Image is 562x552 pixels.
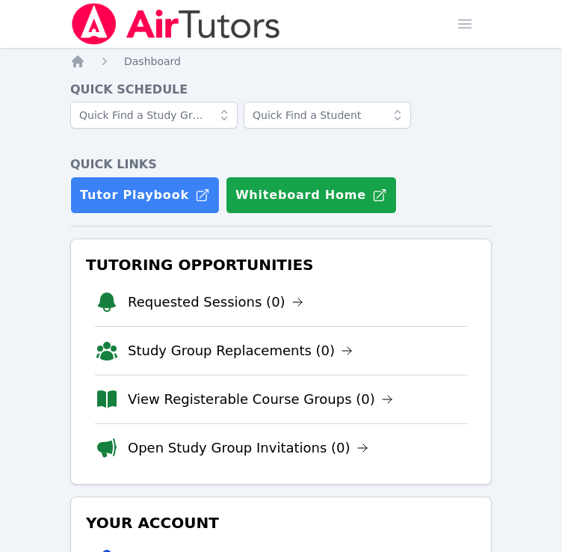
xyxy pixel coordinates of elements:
[226,177,397,214] button: Whiteboard Home
[83,251,479,278] h3: Tutoring Opportunities
[128,438,368,459] a: Open Study Group Invitations (0)
[70,54,492,69] nav: Breadcrumb
[124,55,181,67] span: Dashboard
[244,102,411,129] input: Quick Find a Student
[124,54,181,69] a: Dashboard
[83,509,479,536] h3: Your Account
[70,81,492,99] h4: Quick Schedule
[70,177,220,214] a: Tutor Playbook
[70,156,492,174] h4: Quick Links
[70,102,238,129] input: Quick Find a Study Group
[128,292,303,313] a: Requested Sessions (0)
[128,340,353,361] a: Study Group Replacements (0)
[128,389,393,410] a: View Registerable Course Groups (0)
[70,3,282,45] img: Air Tutors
